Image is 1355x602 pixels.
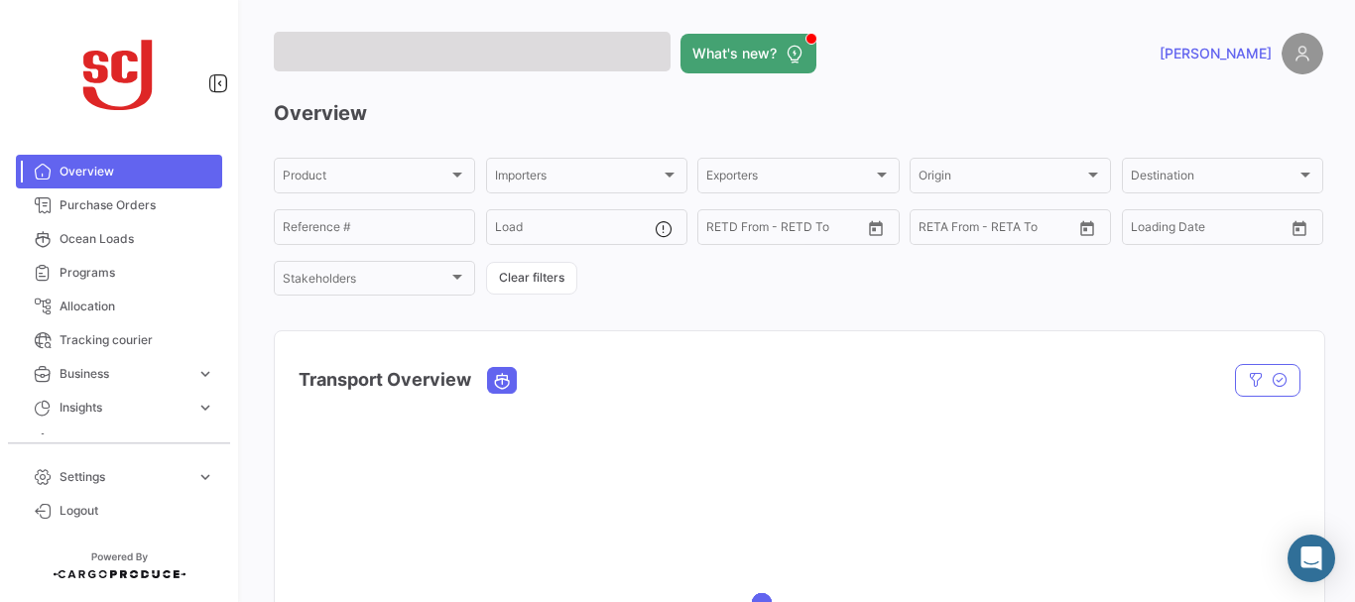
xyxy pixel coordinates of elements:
span: Settings [60,468,188,486]
span: Purchase Orders [60,196,214,214]
span: Overview [60,163,214,181]
a: Allocation [16,290,222,323]
a: Tracking courier [16,323,222,357]
span: Stakeholders [283,275,448,289]
span: Carbon Footprint [60,432,214,450]
input: To [960,223,1034,237]
input: To [1172,223,1246,237]
span: Destination [1131,172,1296,185]
div: Abrir Intercom Messenger [1288,535,1335,582]
span: Allocation [60,298,214,315]
a: Purchase Orders [16,188,222,222]
button: Open calendar [1285,213,1314,243]
input: From [919,223,946,237]
span: Logout [60,502,214,520]
span: What's new? [692,44,777,63]
span: Insights [60,399,188,417]
input: From [706,223,734,237]
button: Open calendar [861,213,891,243]
a: Carbon Footprint [16,424,222,458]
button: What's new? [680,34,816,73]
button: Ocean [488,368,516,393]
h3: Overview [274,99,1323,127]
span: expand_more [196,468,214,486]
a: Overview [16,155,222,188]
input: From [1131,223,1159,237]
a: Programs [16,256,222,290]
span: [PERSON_NAME] [1160,44,1272,63]
span: Product [283,172,448,185]
span: expand_more [196,365,214,383]
button: Open calendar [1072,213,1102,243]
span: Programs [60,264,214,282]
img: scj_logo1.svg [69,24,169,123]
input: To [748,223,821,237]
span: Ocean Loads [60,230,214,248]
span: Exporters [706,172,872,185]
img: placeholder-user.png [1282,33,1323,74]
span: Importers [495,172,661,185]
a: Ocean Loads [16,222,222,256]
span: Business [60,365,188,383]
button: Clear filters [486,262,577,295]
span: expand_more [196,399,214,417]
span: Origin [919,172,1084,185]
h4: Transport Overview [299,366,471,394]
span: Tracking courier [60,331,214,349]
